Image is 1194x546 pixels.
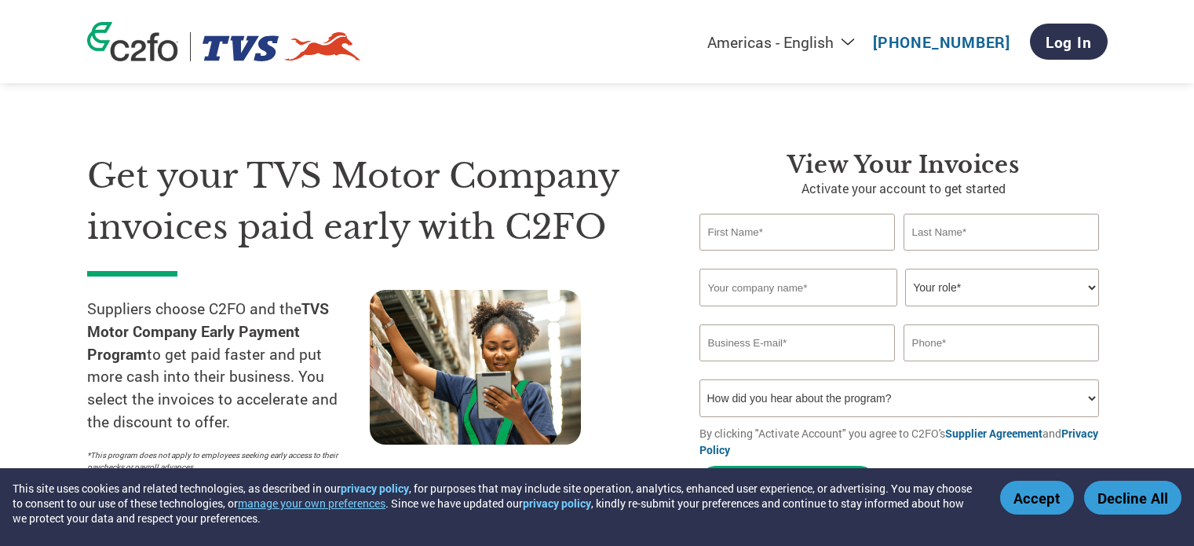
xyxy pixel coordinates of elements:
strong: TVS Motor Company Early Payment Program [87,299,329,364]
div: Invalid first name or first name is too long [699,252,896,262]
p: Suppliers choose C2FO and the to get paid faster and put more cash into their business. You selec... [87,298,370,434]
a: Privacy Policy [699,426,1098,457]
button: manage your own preferences [238,496,385,511]
select: Title/Role [905,269,1099,306]
img: TVS Motor Company [203,32,362,61]
div: Inavlid Email Address [699,363,896,373]
img: supply chain worker [370,290,581,445]
button: Activate Account [699,466,876,498]
a: privacy policy [341,481,409,496]
p: *This program does not apply to employees seeking early access to their paychecks or payroll adva... [87,449,354,473]
input: Invalid Email format [699,324,896,361]
a: Log In [1030,24,1108,60]
img: c2fo logo [87,22,178,61]
div: Invalid last name or last name is too long [904,252,1100,262]
input: First Name* [699,214,896,251]
a: Supplier Agreement [945,426,1042,441]
button: Accept [1000,481,1074,515]
a: [PHONE_NUMBER] [873,32,1010,52]
a: privacy policy [523,496,591,511]
div: This site uses cookies and related technologies, as described in our , for purposes that may incl... [13,481,977,526]
div: Inavlid Phone Number [904,363,1100,373]
h1: Get your TVS Motor Company invoices paid early with C2FO [87,151,652,252]
input: Phone* [904,324,1100,361]
button: Decline All [1084,481,1181,515]
p: By clicking "Activate Account" you agree to C2FO's and [699,425,1108,458]
p: Activate your account to get started [699,179,1108,198]
input: Your company name* [699,269,897,306]
h3: View Your Invoices [699,151,1108,179]
input: Last Name* [904,214,1100,251]
div: Invalid company name or company name is too long [699,308,1100,318]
